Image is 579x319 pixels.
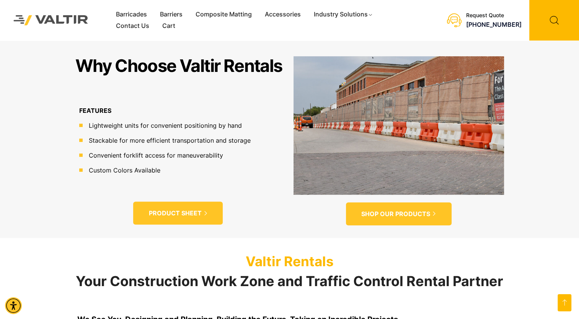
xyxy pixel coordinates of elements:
[87,151,223,160] span: Convenient forklift access for maneuverability
[87,121,242,130] span: Lightweight units for convenient positioning by hand
[558,294,571,311] a: Open this option
[109,20,156,32] a: Contact Us
[79,107,111,114] b: FEATURES
[72,274,508,289] h2: Your Construction Work Zone and Traffic Control Rental Partner
[6,7,96,33] img: Valtir Rentals
[153,9,189,20] a: Barriers
[87,166,160,175] span: Custom Colors Available
[87,136,251,145] span: Stackable for more efficient transportation and storage
[72,253,508,269] p: Valtir Rentals
[258,9,307,20] a: Accessories
[346,202,452,226] a: SHOP OUR PRODUCTS
[75,56,282,75] h2: Why Choose Valtir Rentals
[466,12,522,19] div: Request Quote
[361,210,430,218] span: SHOP OUR PRODUCTS
[5,297,22,314] div: Accessibility Menu
[307,9,380,20] a: Industry Solutions
[189,9,258,20] a: Composite Matting
[109,9,153,20] a: Barricades
[133,202,223,225] a: PRODUCT SHEET
[294,56,504,194] img: SHOP OUR PRODUCTS
[156,20,182,32] a: Cart
[148,209,201,217] span: PRODUCT SHEET
[466,21,522,28] a: call (888) 496-3625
